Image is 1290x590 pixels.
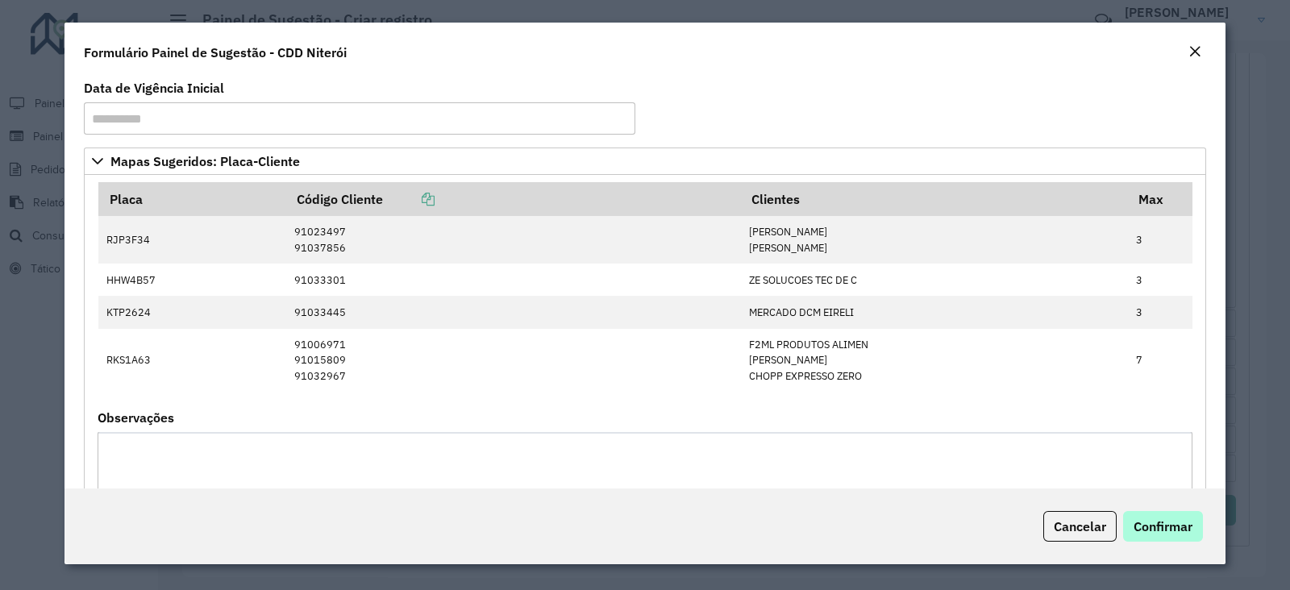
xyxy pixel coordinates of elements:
[98,296,286,328] td: KTP2624
[84,175,1206,589] div: Mapas Sugeridos: Placa-Cliente
[286,296,741,328] td: 91033445
[1043,511,1117,542] button: Cancelar
[98,216,286,264] td: RJP3F34
[1128,296,1192,328] td: 3
[1128,182,1192,216] th: Max
[740,182,1127,216] th: Clientes
[98,329,286,393] td: RKS1A63
[110,155,300,168] span: Mapas Sugeridos: Placa-Cliente
[1123,511,1203,542] button: Confirmar
[1128,329,1192,393] td: 7
[286,329,741,393] td: 91006971 91015809 91032967
[740,296,1127,328] td: MERCADO DCM EIRELI
[98,264,286,296] td: HHW4B57
[1184,42,1206,63] button: Close
[740,329,1127,393] td: F2ML PRODUTOS ALIMEN [PERSON_NAME] CHOPP EXPRESSO ZERO
[740,216,1127,264] td: [PERSON_NAME] [PERSON_NAME]
[98,408,174,427] label: Observações
[286,182,741,216] th: Código Cliente
[286,216,741,264] td: 91023497 91037856
[1134,518,1192,534] span: Confirmar
[286,264,741,296] td: 91033301
[84,78,224,98] label: Data de Vigência Inicial
[84,43,347,62] h4: Formulário Painel de Sugestão - CDD Niterói
[1188,45,1201,58] em: Fechar
[1054,518,1106,534] span: Cancelar
[740,264,1127,296] td: ZE SOLUCOES TEC DE C
[84,147,1206,175] a: Mapas Sugeridos: Placa-Cliente
[383,191,435,207] a: Copiar
[1128,216,1192,264] td: 3
[98,182,286,216] th: Placa
[1128,264,1192,296] td: 3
